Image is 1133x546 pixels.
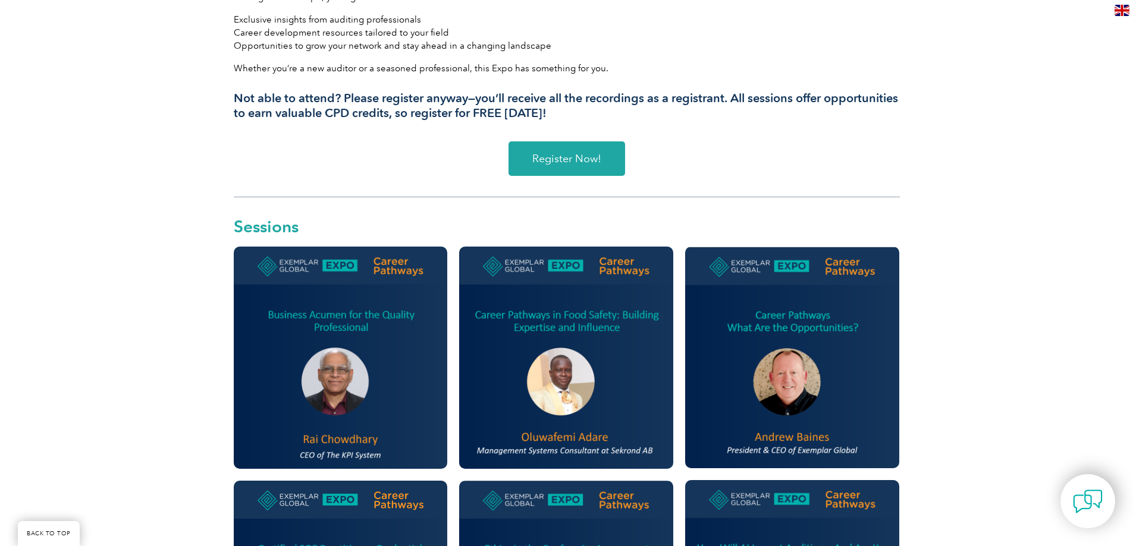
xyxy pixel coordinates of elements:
h3: Not able to attend? Please register anyway—you’ll receive all the recordings as a registrant. All... [234,91,900,121]
h2: Sessions [234,218,900,235]
img: Oluwafemi [459,247,673,468]
li: Exclusive insights from auditing professionals [234,13,900,26]
img: andrew [685,247,899,468]
p: Whether you’re a new auditor or a seasoned professional, this Expo has something for you. [234,62,900,75]
a: BACK TO TOP [18,521,80,546]
li: Career development resources tailored to your field [234,26,900,39]
span: Register Now! [532,153,601,164]
img: Rai [234,247,448,468]
li: Opportunities to grow your network and stay ahead in a changing landscape [234,39,900,52]
a: Register Now! [509,141,625,176]
img: contact-chat.png [1073,487,1103,516]
img: en [1115,5,1129,16]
